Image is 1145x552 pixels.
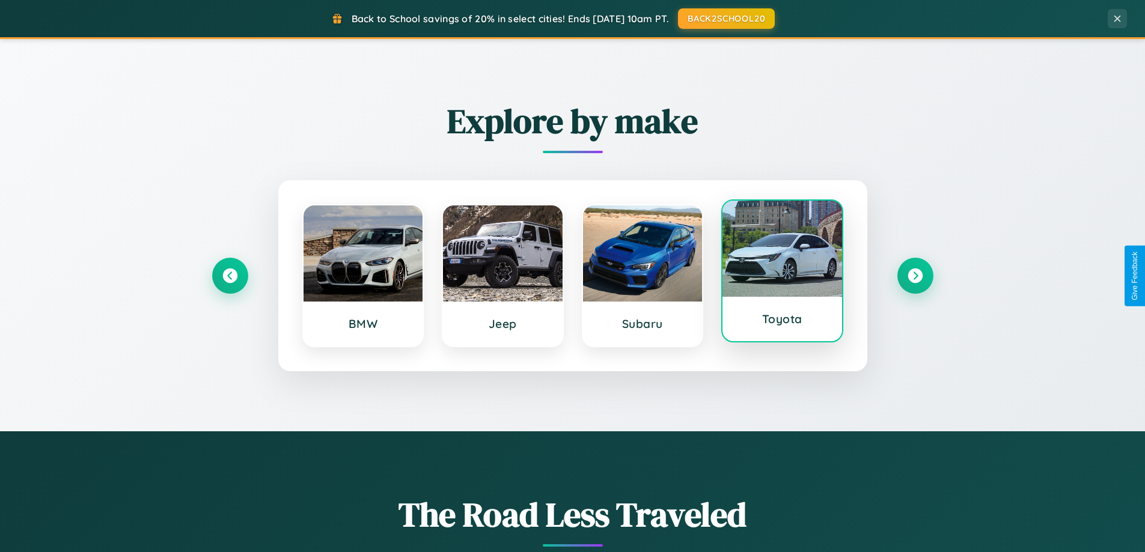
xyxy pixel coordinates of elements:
h3: Subaru [595,317,691,331]
h2: Explore by make [212,98,933,144]
button: BACK2SCHOOL20 [678,8,775,29]
h3: Jeep [455,317,551,331]
h3: Toyota [734,312,830,326]
h3: BMW [316,317,411,331]
div: Give Feedback [1131,252,1139,300]
span: Back to School savings of 20% in select cities! Ends [DATE] 10am PT. [352,13,669,25]
h1: The Road Less Traveled [212,491,933,538]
